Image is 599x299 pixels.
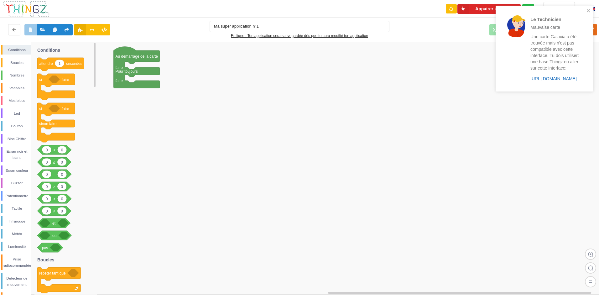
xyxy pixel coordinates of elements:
[46,209,48,213] text: 0
[3,180,31,186] div: Buzzer
[3,110,31,117] div: Led
[62,77,69,82] text: faire
[46,185,48,189] text: 0
[61,209,63,213] text: 0
[62,107,69,111] text: faire
[46,160,48,165] text: 0
[116,69,138,74] text: Pour toujours
[530,34,579,71] p: Une carte Galaxia a été trouvée mais n'est pas compatible avec cette interface. Tu dois utiliser:...
[46,197,48,201] text: 0
[116,79,123,83] text: faire
[39,61,53,66] text: attendre
[52,233,56,238] text: ou
[530,16,579,23] p: Le Technicien
[457,4,521,14] button: Appairer une carte
[42,246,48,250] text: pas
[61,160,63,165] text: 0
[586,8,591,14] button: close
[66,61,82,66] text: secondes
[39,107,42,111] text: si
[61,185,63,189] text: 0
[39,271,66,275] text: répéter tant que
[39,77,42,82] text: si
[53,197,55,201] text: >
[61,197,63,201] text: 0
[3,256,31,269] div: Prise radiocommandée
[46,172,48,177] text: 0
[3,231,31,237] div: Météo
[37,257,55,262] text: Boucles
[3,218,31,224] div: Infrarouge
[3,193,31,199] div: Potentiomètre
[59,61,61,66] text: 1
[39,122,57,126] text: sinon faire
[61,172,63,177] text: 0
[53,148,55,152] text: <
[3,205,31,212] div: Tactile
[116,66,123,70] text: faire
[3,123,31,129] div: Bouton
[37,48,60,53] text: Conditions
[116,54,158,59] text: Au démarrage de la carte
[210,33,390,39] div: En ligne : Ton application sera sauvegardée dès que tu aura modifié ton application
[3,136,31,142] div: Bloc Chiffre
[3,1,50,17] img: thingz_logo.png
[46,148,48,152] text: 0
[3,72,31,78] div: Nombres
[3,85,31,91] div: Variables
[3,47,31,53] div: Conditions
[53,185,55,189] text: ≥
[3,148,31,161] div: Ecran noir et blanc
[3,167,31,174] div: Écran couleur
[530,76,577,81] a: [URL][DOMAIN_NAME]
[3,275,31,288] div: Detecteur de mouvement
[53,172,55,177] text: =
[53,160,55,165] text: ≤
[53,209,55,213] text: ≠
[530,24,579,30] p: Mauvaise carte
[52,221,56,226] text: et
[3,60,31,66] div: Boucles
[3,97,31,104] div: Mes blocs
[61,148,63,152] text: 0
[3,244,31,250] div: Luminosité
